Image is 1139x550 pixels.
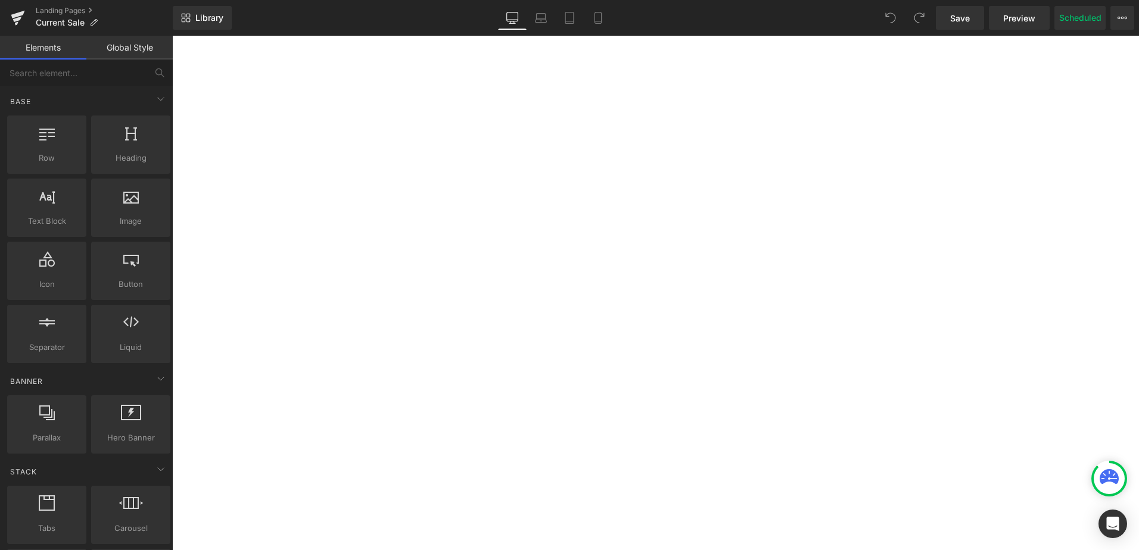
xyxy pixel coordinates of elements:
span: Base [9,96,32,107]
span: Hero Banner [95,432,167,444]
a: Mobile [584,6,612,30]
span: Library [195,12,223,23]
span: Image [95,215,167,227]
a: Tablet [555,6,584,30]
a: Laptop [527,6,555,30]
span: Liquid [95,341,167,354]
a: New Library [173,6,232,30]
a: Landing Pages [36,6,173,15]
span: Icon [11,278,83,290]
button: Redo [907,6,931,30]
span: Banner [9,376,44,387]
span: Stack [9,466,38,477]
span: Current Sale [36,18,85,27]
a: Preview [989,6,1050,30]
button: Undo [879,6,903,30]
span: Button [95,278,167,290]
span: Carousel [95,522,167,535]
span: Parallax [11,432,83,444]
a: Desktop [498,6,527,30]
button: Scheduled [1054,6,1106,30]
button: More [1110,6,1134,30]
span: Text Block [11,215,83,227]
span: Separator [11,341,83,354]
span: Save [950,12,970,24]
span: Heading [95,152,167,164]
span: Row [11,152,83,164]
a: Global Style [86,36,173,60]
div: Open Intercom Messenger [1098,510,1127,538]
span: Preview [1003,12,1035,24]
span: Tabs [11,522,83,535]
